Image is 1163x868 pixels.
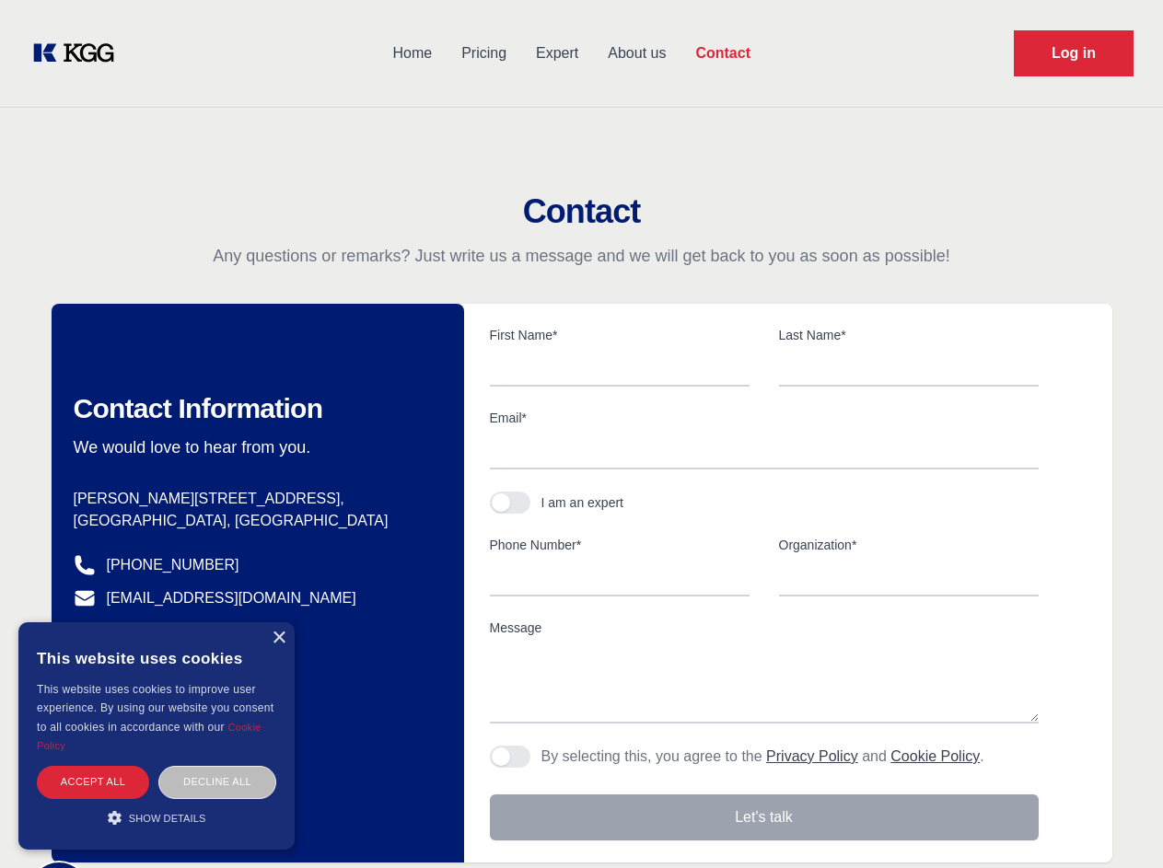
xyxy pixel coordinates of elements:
h2: Contact [22,193,1141,230]
p: We would love to hear from you. [74,436,435,458]
a: KOL Knowledge Platform: Talk to Key External Experts (KEE) [29,39,129,68]
p: [GEOGRAPHIC_DATA], [GEOGRAPHIC_DATA] [74,510,435,532]
p: Any questions or remarks? Just write us a message and we will get back to you as soon as possible! [22,245,1141,267]
span: This website uses cookies to improve user experience. By using our website you consent to all coo... [37,683,273,734]
label: First Name* [490,326,750,344]
div: I am an expert [541,493,624,512]
a: Pricing [447,29,521,77]
div: This website uses cookies [37,636,276,680]
a: Contact [680,29,765,77]
a: [PHONE_NUMBER] [107,554,239,576]
p: By selecting this, you agree to the and . [541,746,984,768]
h2: Contact Information [74,392,435,425]
div: Accept all [37,766,149,798]
button: Let's talk [490,794,1039,840]
div: Close [272,631,285,645]
a: @knowledgegategroup [74,620,257,642]
iframe: Chat Widget [1071,780,1163,868]
label: Email* [490,409,1039,427]
div: Show details [37,808,276,827]
a: Request Demo [1014,30,1134,76]
span: Show details [129,813,206,824]
label: Last Name* [779,326,1039,344]
a: About us [593,29,680,77]
a: Home [378,29,447,77]
label: Organization* [779,536,1039,554]
p: [PERSON_NAME][STREET_ADDRESS], [74,488,435,510]
div: Decline all [158,766,276,798]
label: Phone Number* [490,536,750,554]
a: Cookie Policy [890,748,980,764]
a: [EMAIL_ADDRESS][DOMAIN_NAME] [107,587,356,609]
a: Privacy Policy [766,748,858,764]
label: Message [490,619,1039,637]
a: Expert [521,29,593,77]
a: Cookie Policy [37,722,262,751]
